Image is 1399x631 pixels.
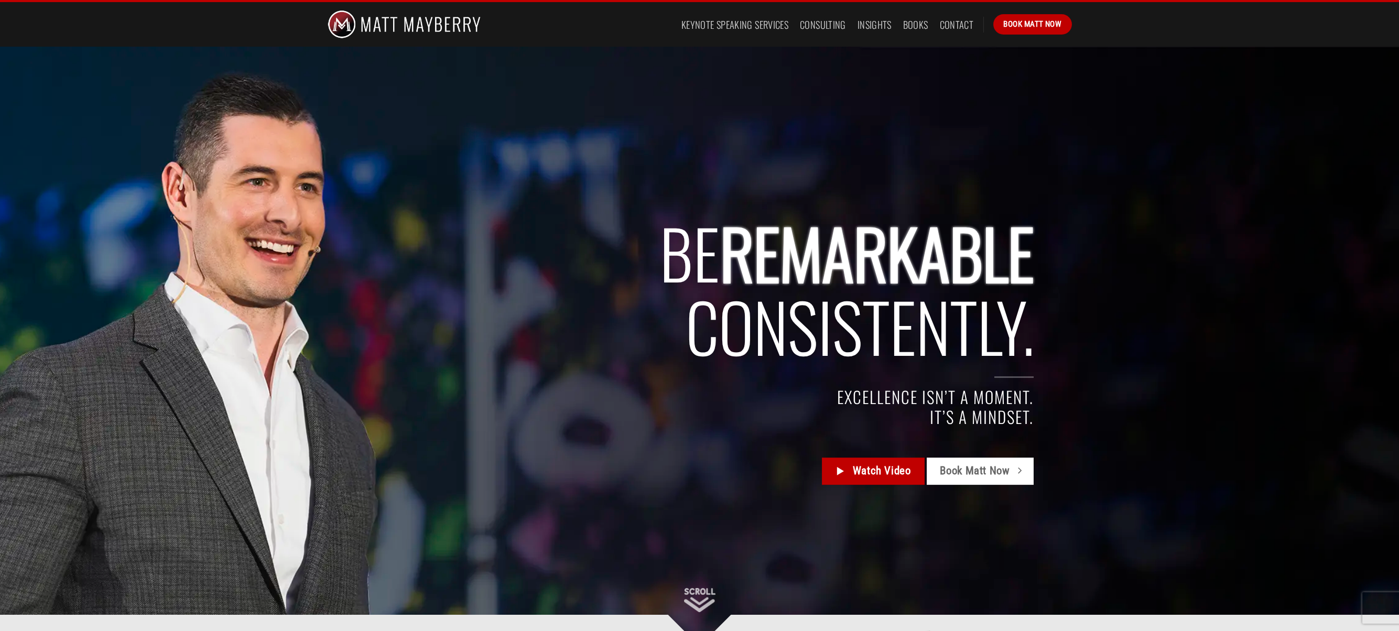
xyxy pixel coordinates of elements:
a: Watch Video [822,458,924,485]
a: Insights [858,15,892,34]
a: Consulting [800,15,846,34]
h4: EXCELLENCE ISN’T A MOMENT. [411,388,1034,407]
span: REMARKABLE [720,203,1034,302]
h4: IT’S A MINDSET. [411,407,1034,427]
span: Book Matt Now [1003,18,1061,30]
h2: BE [411,216,1034,363]
span: Consistently. [686,276,1034,375]
span: Book Matt Now [940,463,1010,480]
img: Matt Mayberry [328,2,481,47]
img: Scroll Down [684,588,715,612]
a: Books [903,15,928,34]
a: Book Matt Now [927,458,1034,485]
a: Keynote Speaking Services [681,15,788,34]
span: Watch Video [853,463,911,480]
a: Contact [940,15,974,34]
a: Book Matt Now [993,14,1071,34]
